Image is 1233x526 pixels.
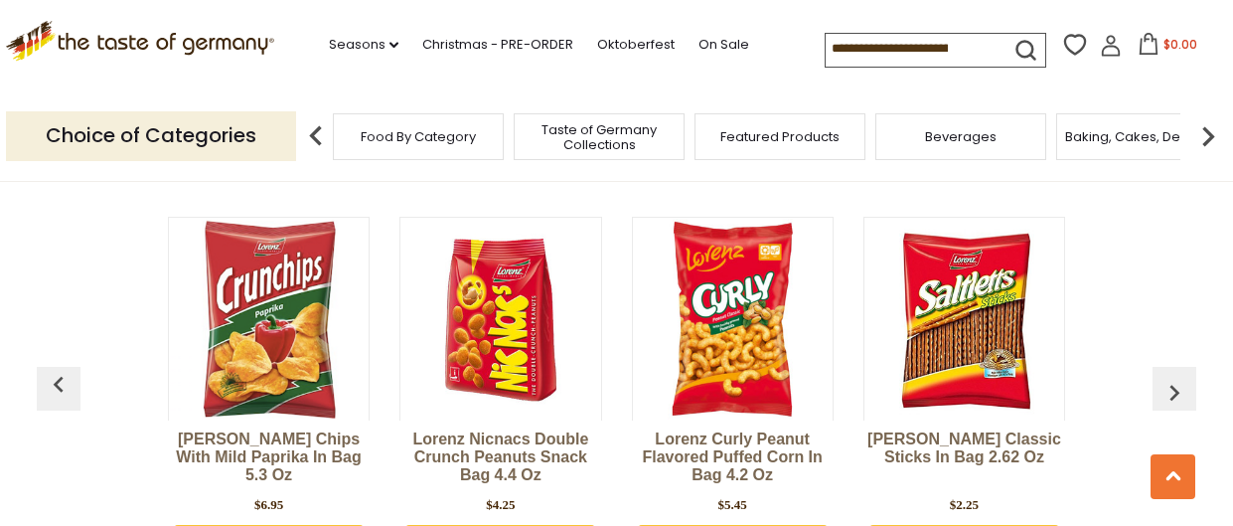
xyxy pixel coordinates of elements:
[597,34,675,56] a: Oktoberfest
[925,129,997,144] a: Beverages
[400,219,600,419] img: Lorenz Nicnacs Double Crunch Peanuts Snack Bag 4.4 oz
[486,495,515,515] div: $4.25
[520,122,679,152] a: Taste of Germany Collections
[720,129,840,144] a: Featured Products
[399,431,601,490] a: Lorenz Nicnacs Double Crunch Peanuts Snack Bag 4.4 oz
[633,219,833,419] img: Lorenz Curly Peanut Flavored Puffed Corn in Bag 4.2 oz
[1188,116,1228,156] img: next arrow
[1158,377,1190,409] img: previous arrow
[422,34,573,56] a: Christmas - PRE-ORDER
[169,219,369,419] img: Lorenz Crunch Chips with Mild Paprika in Bag 5.3 oz
[1163,36,1197,53] span: $0.00
[168,431,370,490] a: [PERSON_NAME] Chips with Mild Paprika in Bag 5.3 oz
[6,111,296,160] p: Choice of Categories
[329,34,398,56] a: Seasons
[632,431,834,490] a: Lorenz Curly Peanut Flavored Puffed Corn in Bag 4.2 oz
[43,369,75,401] img: previous arrow
[361,129,476,144] a: Food By Category
[254,495,283,515] div: $6.95
[698,34,749,56] a: On Sale
[1126,33,1210,63] button: $0.00
[1065,129,1219,144] a: Baking, Cakes, Desserts
[864,219,1064,419] img: Lorenz Saltletts Classic Sticks in Bag 2.62 oz
[718,495,747,515] div: $5.45
[296,116,336,156] img: previous arrow
[863,431,1065,490] a: [PERSON_NAME] Classic Sticks in Bag 2.62 oz
[950,495,979,515] div: $2.25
